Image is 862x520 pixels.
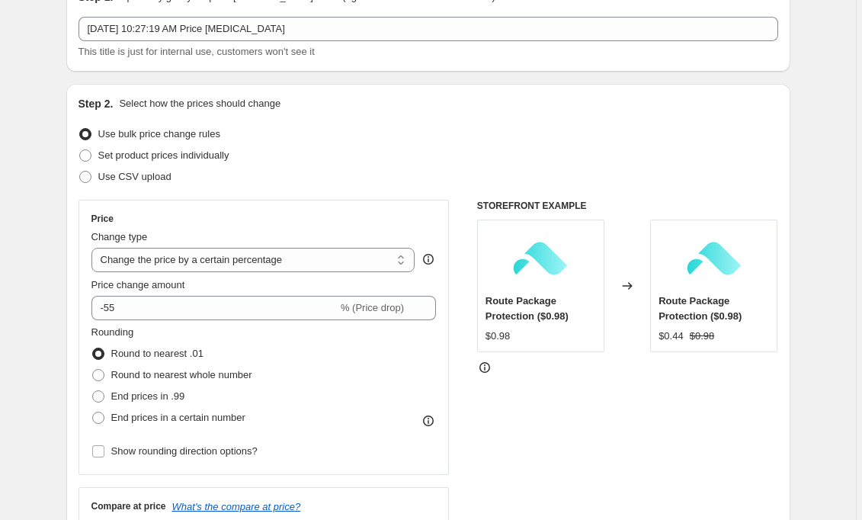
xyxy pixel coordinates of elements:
[421,252,436,267] div: help
[477,200,778,212] h6: STOREFRONT EXAMPLE
[485,329,511,344] div: $0.98
[98,128,220,140] span: Use bulk price change rules
[91,231,148,242] span: Change type
[91,326,134,338] span: Rounding
[659,295,742,322] span: Route Package Protection ($0.98)
[91,213,114,225] h3: Price
[111,348,203,359] span: Round to nearest .01
[659,329,684,344] div: $0.44
[111,445,258,457] span: Show rounding direction options?
[510,228,571,289] img: route-package-protection-logo_80x.jpg
[111,369,252,380] span: Round to nearest whole number
[91,296,338,320] input: -15
[111,412,245,423] span: End prices in a certain number
[684,228,745,289] img: route-package-protection-logo_80x.jpg
[485,295,569,322] span: Route Package Protection ($0.98)
[119,96,280,111] p: Select how the prices should change
[79,46,315,57] span: This title is just for internal use, customers won't see it
[79,17,778,41] input: 30% off holiday sale
[341,302,404,313] span: % (Price drop)
[98,171,171,182] span: Use CSV upload
[111,390,185,402] span: End prices in .99
[79,96,114,111] h2: Step 2.
[91,500,166,512] h3: Compare at price
[91,279,185,290] span: Price change amount
[172,501,301,512] button: What's the compare at price?
[98,149,229,161] span: Set product prices individually
[690,329,715,344] strike: $0.98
